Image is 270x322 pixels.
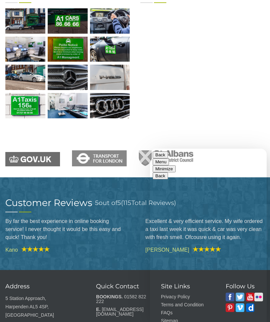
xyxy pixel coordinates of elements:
a: 01582 822 222 [96,294,146,304]
img: A1 Taxis Audi cars [90,93,130,118]
a: [EMAIL_ADDRESS][DOMAIN_NAME] [96,307,143,317]
cite: [PERSON_NAME] [145,246,265,253]
blockquote: By far the best experience in online booking service! I never thought it would be this easy and q... [5,212,125,246]
img: A1 Taxis Office in Side [48,93,87,118]
span: 5 [117,199,121,207]
img: Child car seats: GOV UK law [5,152,60,167]
img: A1 Taxis vehicle in St Albans [90,8,130,34]
h3: Address [5,283,83,289]
img: A1 Taxis Prius Cars [90,65,130,90]
strong: BOOKINGS. [96,294,123,299]
h3: Quick Contact [96,283,148,289]
img: Our Call Centers in St Albans [5,37,45,62]
iframe: chat widget [150,149,267,322]
img: A1 Taxis Review [18,246,50,252]
img: A1 Taxis Business Class Cars [5,65,45,90]
img: St Albans Taxis [48,37,87,62]
img: St Albans GOV Uk [139,150,193,166]
p: 5 Station Approach, Harpenden AL5 4SP, [GEOGRAPHIC_DATA] [5,294,83,319]
img: A1 Taxis Address Info [5,93,45,118]
span: 115 [123,199,131,207]
blockquote: Excellent & very efficient service. My wife ordered a taxi last week it was quick & car was very ... [145,212,265,246]
img: St Albans Taxi Company [5,8,45,34]
img: Transport for London [72,150,127,166]
span: 5 [95,199,99,207]
h2: Customer Reviews [5,198,92,207]
h3: out of ( Total Reviews) [95,198,176,208]
img: A1 Taxis Mobile Number [48,8,87,34]
img: A1 Taxis Mercedes Cars [48,65,87,90]
cite: Kano [5,246,125,253]
img: A1 Taxis Cars [90,37,130,62]
strong: E. [96,307,100,312]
